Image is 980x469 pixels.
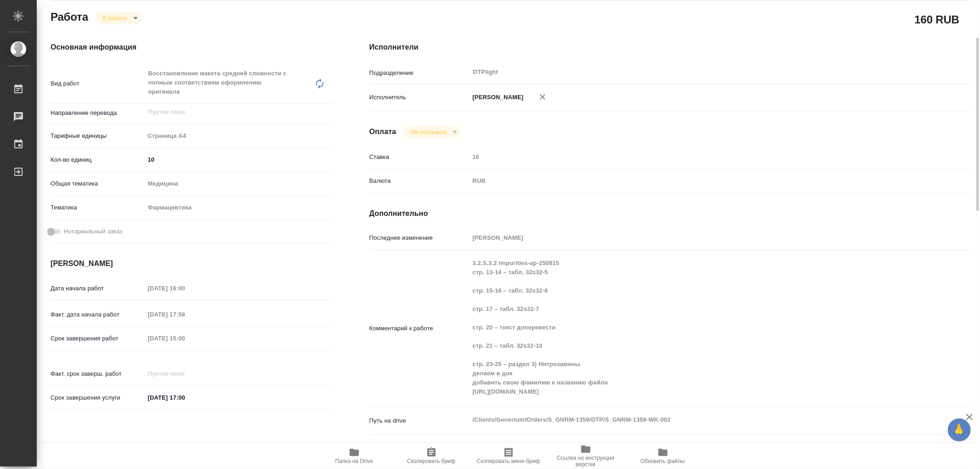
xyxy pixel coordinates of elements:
p: Путь на drive [369,416,470,425]
input: Пустое поле [145,308,225,321]
h4: Исполнители [369,42,970,53]
input: Пустое поле [145,332,225,345]
input: Пустое поле [470,231,920,244]
button: Скопировать бриф [393,443,470,469]
button: Не оплачена [408,128,449,136]
button: 🙏 [948,418,971,441]
input: ✎ Введи что-нибудь [145,391,225,404]
textarea: /Clients/Generium/Orders/S_GNRM-1359/DTP/S_GNRM-1359-WK-002 [470,412,920,428]
p: [PERSON_NAME] [470,93,524,102]
span: Нотариальный заказ [64,227,122,236]
input: Пустое поле [470,150,920,164]
span: 🙏 [952,420,967,440]
div: В работе [403,126,460,138]
p: Исполнитель [369,93,470,102]
span: Ссылка на инструкции верстки [553,455,619,468]
button: Обновить файлы [624,443,702,469]
div: Медицина [145,176,333,192]
p: Тарифные единицы [51,131,145,141]
p: Последнее изменение [369,233,470,243]
button: В работе [100,14,130,22]
p: Вид работ [51,79,145,88]
h4: Дополнительно [369,208,970,219]
h2: 160 RUB [915,11,959,27]
input: ✎ Введи что-нибудь [145,153,333,166]
p: Факт. дата начала работ [51,310,145,319]
div: Фармацевтика [145,200,333,215]
div: Страница А4 [145,128,333,144]
p: Дата начала работ [51,284,145,293]
span: Скопировать мини-бриф [477,458,540,464]
button: Папка на Drive [316,443,393,469]
h4: Оплата [369,126,397,137]
p: Срок завершения работ [51,334,145,343]
p: Общая тематика [51,179,145,188]
p: Комментарий к работе [369,324,470,333]
textarea: 3.2.S.3.2 impurities-ap-250815 стр. 13-14 – табл. 32s32-5 стр. 15-16 – табл. 32s32-6 стр. 17 – та... [470,255,920,400]
input: Пустое поле [145,282,225,295]
p: Тематика [51,203,145,212]
h2: Работа [51,8,88,24]
input: Пустое поле [147,107,311,118]
input: Пустое поле [145,367,225,380]
p: Срок завершения услуги [51,393,145,402]
p: Факт. срок заверш. работ [51,369,145,379]
p: Валюта [369,176,470,186]
button: Удалить исполнителя [532,87,553,107]
button: Скопировать мини-бриф [470,443,547,469]
span: Обновить файлы [640,458,685,464]
div: В работе [95,12,141,24]
span: Скопировать бриф [407,458,455,464]
button: Ссылка на инструкции верстки [547,443,624,469]
p: Подразделение [369,68,470,78]
p: Направление перевода [51,108,145,118]
p: Кол-во единиц [51,155,145,164]
span: Папка на Drive [335,458,373,464]
div: RUB [470,173,920,189]
p: Ставка [369,153,470,162]
h4: [PERSON_NAME] [51,258,333,269]
h4: Основная информация [51,42,333,53]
